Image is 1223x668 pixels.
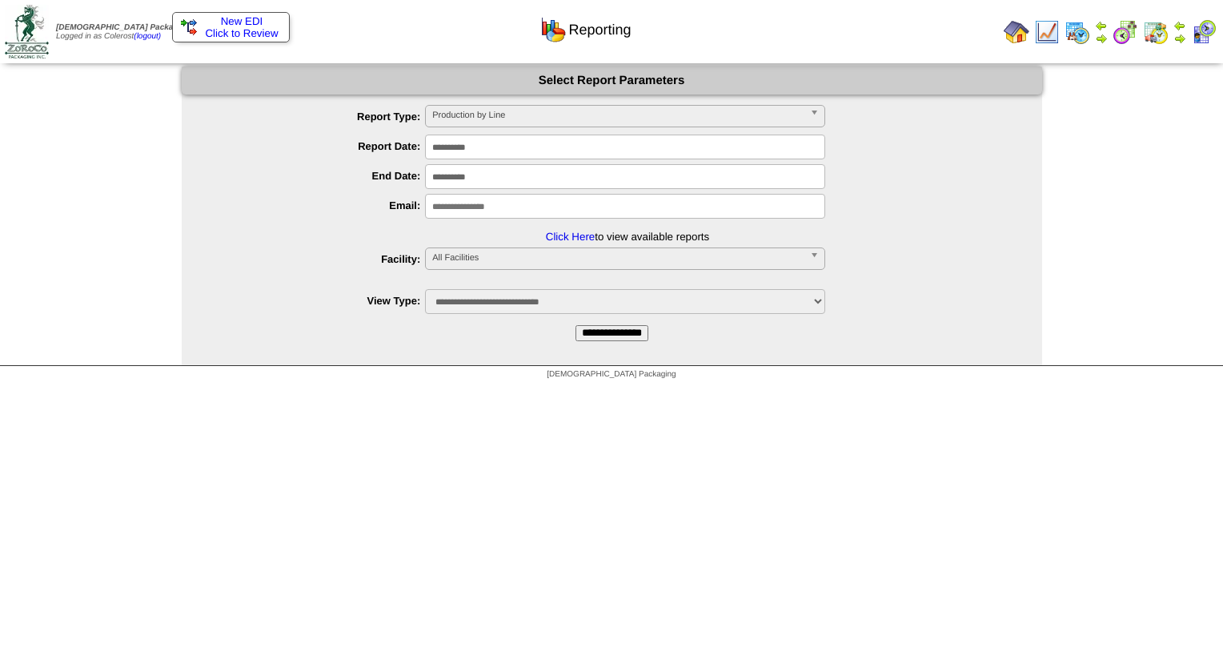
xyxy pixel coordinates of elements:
a: (logout) [134,32,161,41]
a: New EDI Click to Review [181,15,281,39]
span: Click to Review [181,27,281,39]
li: to view available reports [214,194,1042,243]
div: Select Report Parameters [182,66,1042,95]
label: Report Date: [214,140,426,152]
span: New EDI [221,15,263,27]
img: home.gif [1004,19,1029,45]
img: arrowright.gif [1095,32,1108,45]
img: arrowright.gif [1173,32,1186,45]
img: arrowleft.gif [1173,19,1186,32]
span: Reporting [568,22,631,38]
span: [DEMOGRAPHIC_DATA] Packaging [56,23,190,32]
label: Report Type: [214,111,426,123]
img: graph.gif [540,17,566,42]
img: calendarblend.gif [1113,19,1138,45]
img: zoroco-logo-small.webp [5,5,49,58]
img: calendarprod.gif [1065,19,1090,45]
label: Email: [214,199,426,211]
img: ediSmall.gif [181,19,197,35]
label: View Type: [214,295,426,307]
label: End Date: [214,170,426,182]
span: [DEMOGRAPHIC_DATA] Packaging [547,370,676,379]
img: calendarinout.gif [1143,19,1169,45]
label: Facility: [214,253,426,265]
span: Production by Line [432,106,804,125]
span: Logged in as Colerost [56,23,190,41]
img: line_graph.gif [1034,19,1060,45]
span: All Facilities [432,248,804,268]
img: calendarcustomer.gif [1191,19,1217,45]
img: arrowleft.gif [1095,19,1108,32]
a: Click Here [546,231,595,243]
